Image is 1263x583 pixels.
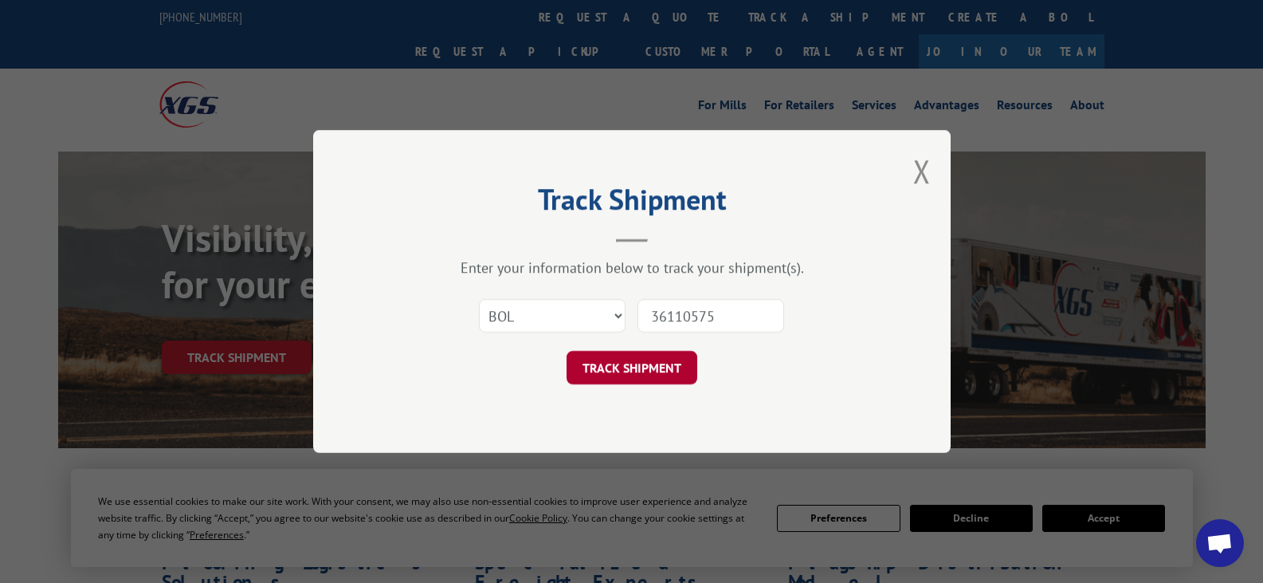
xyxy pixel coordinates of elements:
input: Number(s) [637,299,784,333]
h2: Track Shipment [393,188,871,219]
button: TRACK SHIPMENT [567,351,697,384]
button: Close modal [913,150,931,192]
div: Open chat [1196,519,1244,567]
div: Enter your information below to track your shipment(s). [393,258,871,277]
